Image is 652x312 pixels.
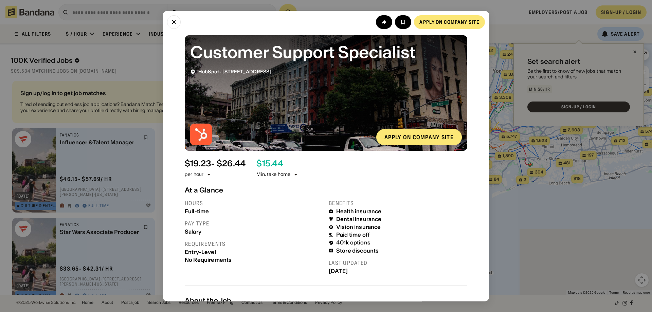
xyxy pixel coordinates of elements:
[185,249,323,255] div: Entry-Level
[329,199,467,206] div: Benefits
[185,228,323,235] div: Salary
[167,15,181,29] button: Close
[336,239,370,246] div: 401k options
[198,68,219,74] span: HubSpot
[185,186,467,194] div: At a Glance
[329,268,467,274] div: [DATE]
[185,171,203,178] div: per hour
[384,134,454,140] div: Apply on company site
[185,199,323,206] div: Hours
[185,220,323,227] div: Pay type
[336,208,382,214] div: Health insurance
[185,256,323,263] div: No Requirements
[256,159,283,168] div: $ 15.44
[190,40,462,63] div: Customer Support Specialist
[222,68,271,74] span: [STREET_ADDRESS]
[185,240,323,247] div: Requirements
[185,208,323,214] div: Full-time
[336,216,382,222] div: Dental insurance
[336,247,379,254] div: Store discounts
[185,159,246,168] div: $ 19.23 - $26.44
[419,19,479,24] div: Apply on company site
[329,259,467,266] div: Last updated
[185,296,467,304] div: About the Job
[198,69,271,74] div: ·
[190,123,212,145] img: HubSpot logo
[336,224,381,230] div: Vision insurance
[336,232,370,238] div: Paid time off
[256,171,298,178] div: Min. take home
